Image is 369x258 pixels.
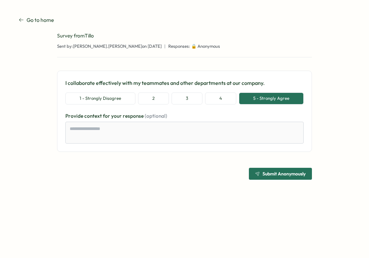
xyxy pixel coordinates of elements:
[65,113,84,119] span: Provide
[249,168,312,180] button: Submit Anonymously
[239,93,304,104] button: 5 - Strongly Agree
[138,93,169,104] button: 2
[145,113,167,119] span: (optional)
[65,79,304,87] p: I collaborate effectively with my teammates and other departments at our company.
[123,113,145,119] span: response
[57,43,162,49] span: Sent by: [PERSON_NAME].[PERSON_NAME] on [DATE]
[111,113,123,119] span: your
[205,93,236,104] button: 4
[164,43,166,49] span: |
[65,93,135,104] button: 1 - Strongly Disagree
[19,16,54,24] a: Go to home
[27,16,54,24] p: Go to home
[168,43,220,49] span: Responses: 🔒 Anonymous
[84,113,103,119] span: context
[172,93,202,104] button: 3
[103,113,111,119] span: for
[262,171,306,176] span: Submit Anonymously
[57,32,312,39] div: Survey from Tillo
